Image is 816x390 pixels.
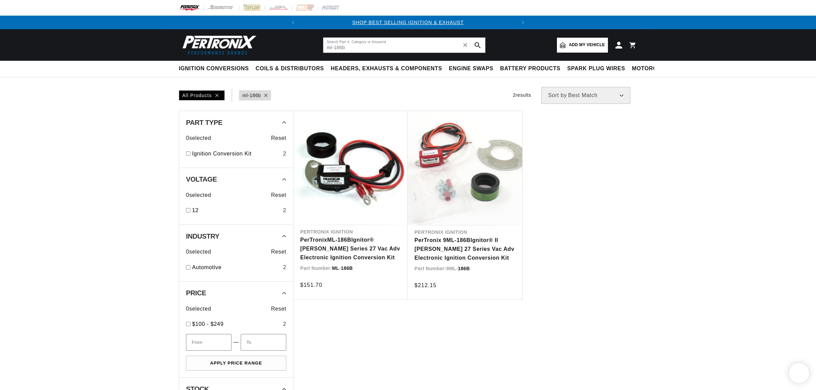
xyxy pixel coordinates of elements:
summary: Engine Swaps [445,61,497,77]
span: Industry [186,233,219,240]
div: 1 of 2 [300,19,516,26]
summary: Ignition Conversions [179,61,252,77]
span: 0 selected [186,191,211,200]
a: Automotive [192,263,280,272]
span: 0 selected [186,247,211,256]
select: Sort by [541,87,630,104]
span: 2 results [513,92,531,98]
span: Reset [271,191,286,200]
span: Sort by [548,93,567,98]
span: — [233,338,239,347]
a: PerTronix 9ML-186BIgnitor® II [PERSON_NAME] 27 Series Vac Adv Electronic Ignition Conversion Kit [414,236,515,262]
button: Translation missing: en.sections.announcements.next_announcement [516,16,530,29]
a: PerTronixML-186BIgnitor® [PERSON_NAME] Series 27 Vac Adv Electronic Ignition Conversion Kit [300,236,401,262]
a: Ignition Conversion Kit [192,149,280,158]
a: ml-186b [242,92,261,99]
summary: Motorcycle [629,61,676,77]
div: 2 [283,320,286,329]
span: Motorcycle [632,65,673,72]
span: Spark Plug Wires [567,65,625,72]
span: Add my vehicle [569,42,605,48]
div: Announcement [300,19,516,26]
summary: Coils & Distributors [252,61,327,77]
span: Price [186,290,206,296]
div: 2 [283,206,286,215]
div: All Products [179,90,225,100]
a: Add my vehicle [557,38,608,53]
input: To [241,334,286,351]
span: Battery Products [500,65,560,72]
input: From [186,334,232,351]
span: 0 selected [186,304,211,313]
summary: Battery Products [497,61,564,77]
span: Headers, Exhausts & Components [331,65,442,72]
span: Ignition Conversions [179,65,249,72]
span: Coils & Distributors [256,65,324,72]
input: Search Part #, Category or Keyword [323,38,485,53]
button: Apply Price Range [186,356,286,371]
span: Part Type [186,119,222,126]
slideshow-component: Translation missing: en.sections.announcements.announcement_bar [162,16,654,29]
span: Reset [271,134,286,143]
button: Translation missing: en.sections.announcements.previous_announcement [286,16,300,29]
span: $100 - $249 [192,321,223,327]
span: Engine Swaps [449,65,493,72]
span: Voltage [186,176,217,183]
summary: Spark Plug Wires [564,61,628,77]
div: 2 [283,149,286,158]
img: Pertronix [179,33,257,57]
a: 12 [192,206,280,215]
span: Reset [271,304,286,313]
a: SHOP BEST SELLING IGNITION & EXHAUST [352,20,464,25]
div: 2 [283,263,286,272]
span: 0 selected [186,134,211,143]
span: Reset [271,247,286,256]
button: search button [470,38,485,53]
summary: Headers, Exhausts & Components [327,61,445,77]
